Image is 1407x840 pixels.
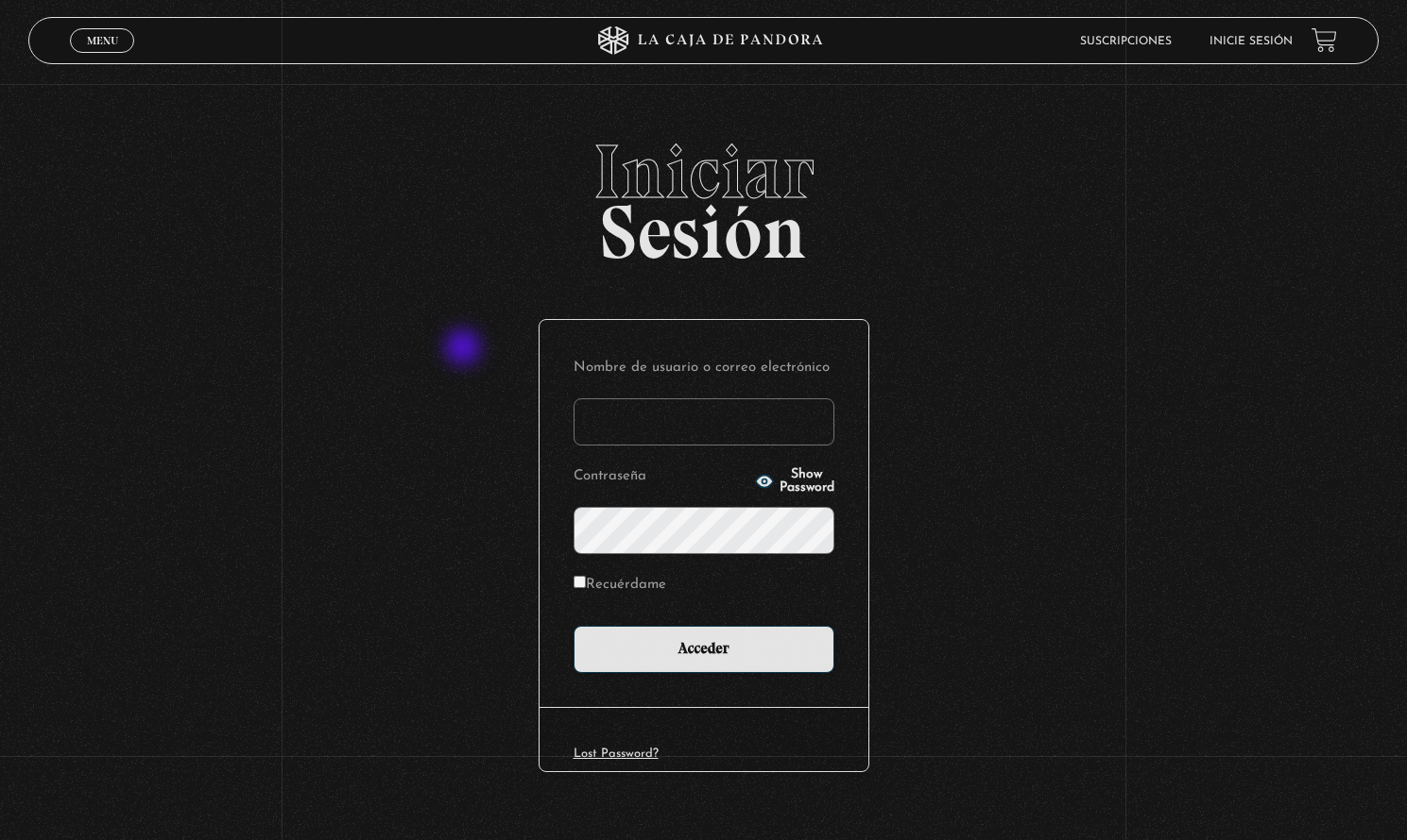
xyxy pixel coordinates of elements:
[780,468,834,495] span: Show Password
[1312,27,1337,53] a: View your shopping cart
[28,134,1379,255] h2: Sesión
[574,354,834,383] label: Nombre de usuario o correo electrónico
[755,468,834,495] button: Show Password
[1080,36,1172,47] a: Suscripciones
[80,51,125,64] span: Cerrar
[574,626,834,673] input: Acceder
[574,571,666,600] label: Recuérdame
[1210,36,1293,47] a: Inicie sesión
[574,462,749,492] label: Contraseña
[574,576,586,588] input: Recuérdame
[87,35,118,46] span: Menu
[28,134,1379,210] span: Iniciar
[574,748,659,760] a: Lost Password?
